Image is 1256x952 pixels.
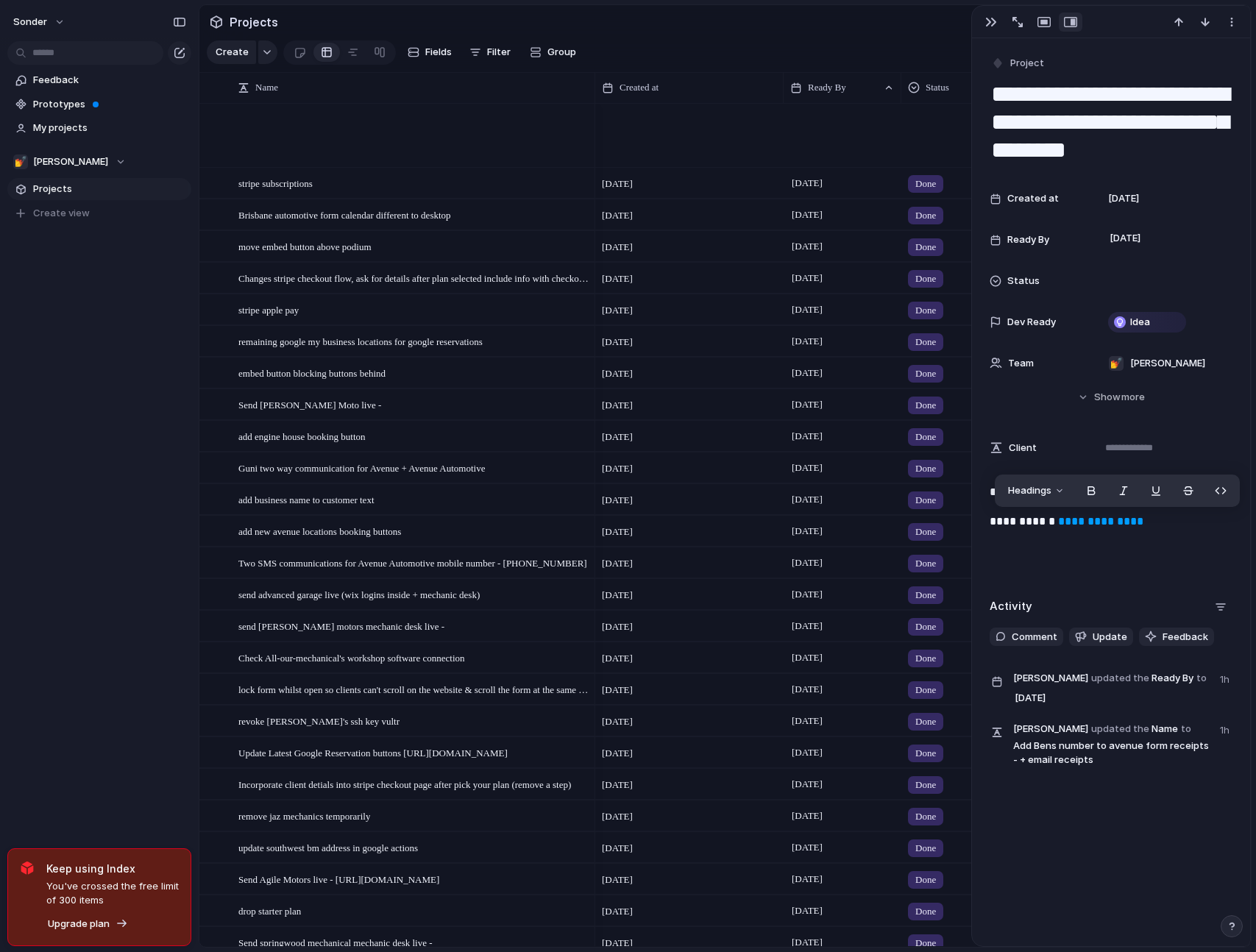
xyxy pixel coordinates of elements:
span: [DATE] [602,398,633,413]
span: [DATE] [788,902,826,920]
span: remaining google my business locations for google reservations [238,333,483,349]
span: Done [915,366,936,381]
span: [DATE] [788,712,826,730]
span: [DATE] [788,617,826,635]
span: [DATE] [602,335,633,349]
button: Feedback [1139,628,1214,647]
span: Prototypes [33,97,186,112]
span: [DATE] [1011,689,1050,707]
span: Done [915,303,936,318]
span: Done [915,240,936,255]
span: [DATE] [602,366,633,381]
span: [DATE] [788,301,826,319]
span: [DATE] [788,934,826,951]
span: Projects [227,9,281,35]
span: Comment [1012,630,1057,644]
span: [DATE] [602,271,633,286]
button: Headings [999,479,1074,502]
span: 1h [1220,720,1232,738]
span: Send springwood mechanical mechanic desk live - [238,934,433,951]
span: Feedback [1163,630,1208,644]
span: Brisbane automotive form calendar different to desktop [238,206,451,223]
span: [DATE] [602,430,633,444]
span: update southwest bm address in google actions [238,839,418,856]
span: [PERSON_NAME] [1013,671,1088,686]
span: [DATE] [788,396,826,413]
span: Headings [1008,483,1051,498]
button: Update [1069,628,1133,647]
span: Done [915,683,936,697]
span: Ready By [1013,669,1211,708]
span: updated the [1091,671,1149,686]
button: Create [207,40,256,64]
span: Changes stripe checkout flow, ask for details after plan selected include info with checkout process [238,269,590,286]
button: Fields [402,40,458,64]
span: Name Add Bens number to avenue form receipts - + email receipts [1013,720,1211,767]
span: [DATE] [602,714,633,729]
span: Upgrade plan [48,917,110,931]
span: [DATE] [788,681,826,698]
span: Create [216,45,249,60]
span: Send [PERSON_NAME] Moto live - [238,396,381,413]
span: Update [1093,630,1127,644]
span: Done [915,873,936,887]
span: [DATE] [602,208,633,223]
span: Created at [1007,191,1059,206]
span: revoke [PERSON_NAME]'s ssh key vultr [238,712,400,729]
span: Projects [33,182,186,196]
span: [DATE] [788,459,826,477]
span: Idea [1130,315,1150,330]
div: 💅 [1109,356,1124,371]
span: [DATE] [602,493,633,508]
span: [DATE] [602,683,633,697]
span: stripe apple pay [238,301,299,318]
span: Fields [425,45,452,60]
span: [DATE] [1108,191,1139,206]
a: My projects [7,117,191,139]
span: Done [915,936,936,951]
a: Feedback [7,69,191,91]
span: [DATE] [602,619,633,634]
span: Feedback [33,73,186,88]
span: Done [915,335,936,349]
span: Incorporate client detials into stripe checkout page after pick your plan (remove a step) [238,775,571,792]
button: 💅[PERSON_NAME] [7,151,191,173]
span: [DATE] [788,744,826,761]
span: [DATE] [602,746,633,761]
a: Projects [7,178,191,200]
span: [DATE] [788,364,826,382]
span: Show [1094,390,1121,405]
span: Done [915,430,936,444]
span: remove jaz mechanics temporarily [238,807,370,824]
span: Ready By [1007,232,1049,247]
span: [DATE] [788,649,826,667]
span: [DATE] [788,491,826,508]
button: Project [988,53,1049,74]
span: [DATE] [602,461,633,476]
span: stripe subscriptions [238,174,313,191]
span: 1h [1220,669,1232,687]
span: [DATE] [602,240,633,255]
span: Done [915,493,936,508]
span: Keep using Index [46,861,179,876]
span: drop starter plan [238,902,301,919]
span: add business name to customer text [238,491,375,508]
h2: Activity [990,598,1032,615]
span: [PERSON_NAME] [33,154,108,169]
span: Done [915,809,936,824]
span: [DATE] [788,238,826,255]
span: [DATE] [788,269,826,287]
span: to [1181,722,1191,736]
span: Created at [620,80,659,95]
span: Done [915,398,936,413]
span: You've crossed the free limit of 300 items [46,879,179,908]
span: [DATE] [602,841,633,856]
span: Name [255,80,278,95]
span: embed button blocking buttons behind [238,364,386,381]
span: lock form whilst open so clients can't scroll on the website & scroll the form at the same time [238,681,590,697]
span: Group [547,45,576,60]
span: updated the [1091,722,1149,736]
span: [DATE] [788,427,826,445]
span: [DATE] [602,778,633,792]
span: Done [915,271,936,286]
